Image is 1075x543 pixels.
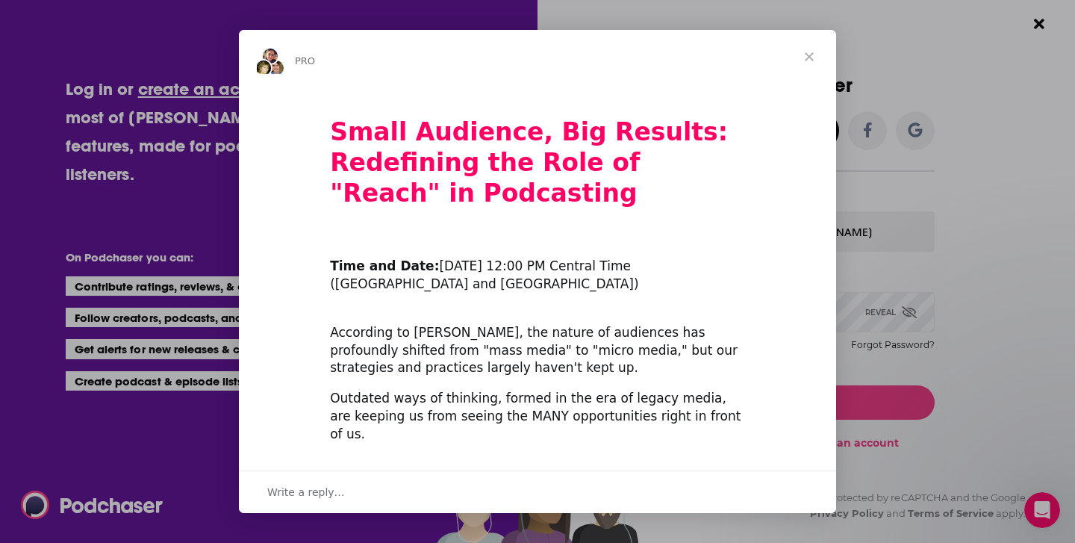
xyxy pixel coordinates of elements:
[267,483,345,502] span: Write a reply…
[330,117,728,208] b: Small Audience, Big Results: Redefining the Role of "Reach" in Podcasting
[782,30,836,84] span: Close
[267,59,285,77] img: Dave avatar
[261,47,279,65] img: Sydney avatar
[330,390,745,443] div: Outdated ways of thinking, formed in the era of legacy media, are keeping us from seeing the MANY...
[330,241,745,294] div: ​ [DATE] 12:00 PM Central Time ([GEOGRAPHIC_DATA] and [GEOGRAPHIC_DATA])
[255,59,272,77] img: Barbara avatar
[330,258,439,273] b: Time and Date:
[239,471,836,513] div: Open conversation and reply
[295,55,315,66] span: PRO
[330,456,745,474] div: It's time to change the conversation about
[330,306,745,377] div: According to [PERSON_NAME], the nature of audiences has profoundly shifted from "mass media" to "...
[601,457,662,472] b: "Reach."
